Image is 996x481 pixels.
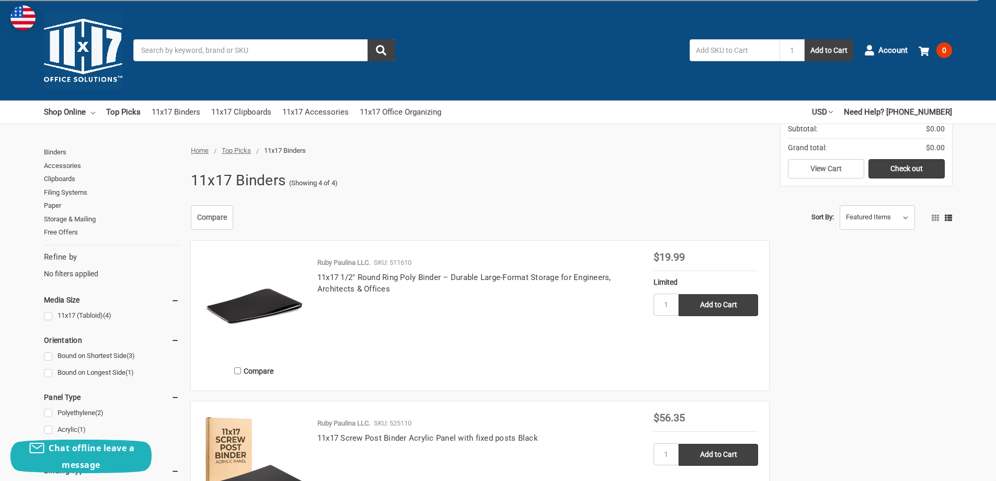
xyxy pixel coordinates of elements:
span: $0.00 [926,124,945,135]
span: (Showing 4 of 4) [289,178,338,188]
a: Bound on Shortest Side [44,349,179,363]
a: View Cart [788,159,864,179]
p: Ruby Paulina LLC. [317,258,370,268]
a: Clipboards [44,172,179,186]
a: Account [864,37,908,64]
h5: Refine by [44,251,179,263]
h5: Panel Type [44,391,179,404]
h5: Media Size [44,294,179,306]
a: Bound on Longest Side [44,366,179,380]
span: Subtotal: [788,124,817,135]
a: Polyethylene [44,406,179,420]
a: Need Help? [PHONE_NUMBER] [844,100,952,124]
a: Binders [44,146,179,159]
button: Chat offline leave a message [10,440,152,473]
span: 0 [936,42,952,58]
input: Search by keyword, brand or SKU [133,39,395,61]
a: Acrylic [44,423,179,437]
input: Add to Cart [679,294,758,316]
h1: 11x17 Binders [191,167,285,194]
a: 11x17 Accessories [282,100,349,124]
a: 11x17 (Tabloid) [44,309,179,323]
a: Compare [191,205,233,230]
div: No filters applied [44,251,179,279]
a: Check out [868,159,945,179]
a: 11x17 Clipboards [211,100,271,124]
label: Compare [202,362,306,379]
label: Sort By: [811,209,834,225]
input: Add SKU to Cart [690,39,780,61]
span: Account [878,44,908,57]
a: Top Picks [222,147,251,154]
span: (4) [103,311,111,319]
span: $0.00 [926,142,945,153]
a: 0 [919,37,952,64]
a: Storage & Mailing [44,212,179,226]
input: Add to Cart [679,444,758,466]
span: 11x17 Binders [264,147,306,154]
img: duty and tax information for United States [10,5,36,30]
p: SKU: 525110 [374,418,411,429]
a: Free Offers [44,226,179,239]
a: 11x17 Office Organizing [360,100,441,124]
span: (2) [95,409,104,417]
a: Home [191,147,209,154]
span: (1) [125,368,134,376]
span: Chat offline leave a message [49,442,134,471]
p: SKU: 511610 [374,258,411,268]
a: Top Picks [106,100,141,124]
div: Limited [654,277,758,288]
a: Paper [44,199,179,212]
span: $56.35 [654,411,685,424]
img: 11x17.com [44,11,122,90]
p: Ruby Paulina LLC. [317,418,370,429]
a: Filing Systems [44,186,179,199]
h5: Orientation [44,334,179,346]
a: Shop Online [44,100,95,124]
a: 11x17 Screw Post Binder Acrylic Panel with fixed posts Black [317,433,538,443]
span: (3) [127,352,135,360]
img: 11x17 1/2" Round Ring Poly Binder – Durable Large-Format Storage for Engineers, Architects & Offices [202,252,306,356]
span: $19.99 [654,251,685,263]
input: Compare [234,367,241,374]
span: Grand total: [788,142,827,153]
button: Add to Cart [805,39,853,61]
a: USD [812,100,833,124]
a: Accessories [44,159,179,173]
a: 11x17 Binders [152,100,200,124]
a: 11x17 1/2" Round Ring Poly Binder – Durable Large-Format Storage for Engineers, Architects & Offices [317,273,611,294]
span: (1) [77,426,86,433]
